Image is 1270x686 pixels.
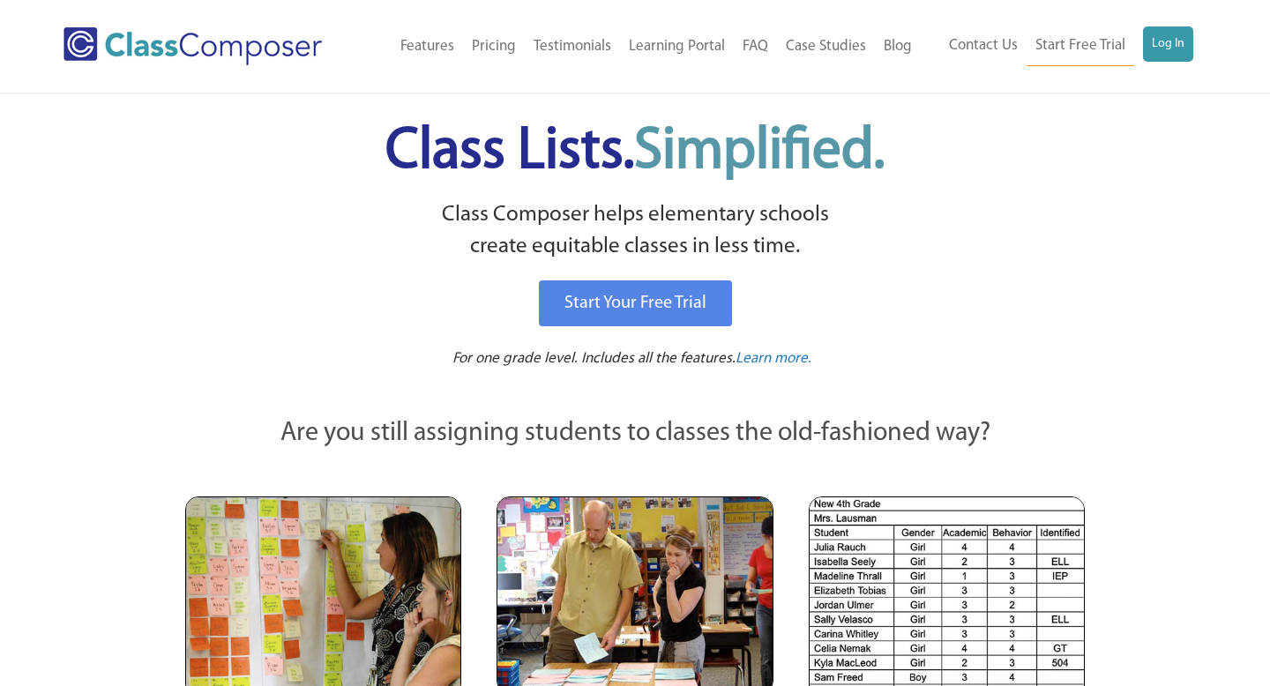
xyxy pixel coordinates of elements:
[385,123,885,181] span: Class Lists.
[183,199,1087,264] p: Class Composer helps elementary schools create equitable classes in less time.
[564,295,706,312] span: Start Your Free Trial
[777,27,875,66] a: Case Studies
[463,27,525,66] a: Pricing
[392,27,463,66] a: Features
[525,27,620,66] a: Testimonials
[921,26,1193,66] nav: Header Menu
[736,351,811,366] span: Learn more.
[539,280,732,326] a: Start Your Free Trial
[1143,26,1193,62] a: Log In
[185,414,1085,453] p: Are you still assigning students to classes the old-fashioned way?
[734,27,777,66] a: FAQ
[1027,26,1134,66] a: Start Free Trial
[736,348,811,370] a: Learn more.
[634,123,885,181] span: Simplified.
[875,27,921,66] a: Blog
[940,26,1027,65] a: Contact Us
[63,27,322,65] img: Class Composer
[620,27,734,66] a: Learning Portal
[362,27,921,66] nav: Header Menu
[452,351,736,366] span: For one grade level. Includes all the features.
